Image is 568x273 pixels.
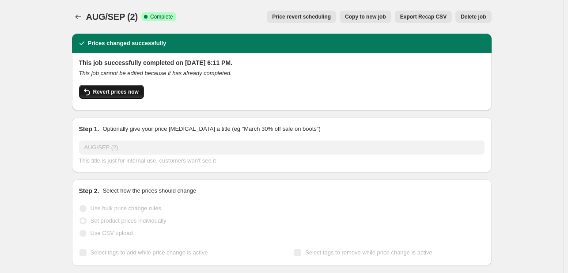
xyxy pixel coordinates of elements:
[150,13,173,20] span: Complete
[461,13,486,20] span: Delete job
[91,217,167,224] span: Set product prices individually
[272,13,331,20] span: Price revert scheduling
[91,205,161,212] span: Use bulk price change rules
[400,13,447,20] span: Export Recap CSV
[79,157,216,164] span: This title is just for internal use, customers won't see it
[267,11,336,23] button: Price revert scheduling
[93,88,139,95] span: Revert prices now
[91,230,133,236] span: Use CSV upload
[79,140,485,155] input: 30% off holiday sale
[72,11,84,23] button: Price change jobs
[79,125,99,133] h2: Step 1.
[79,85,144,99] button: Revert prices now
[345,13,386,20] span: Copy to new job
[88,39,167,48] h2: Prices changed successfully
[340,11,391,23] button: Copy to new job
[79,186,99,195] h2: Step 2.
[102,186,196,195] p: Select how the prices should change
[79,70,232,76] i: This job cannot be edited because it has already completed.
[86,12,138,22] span: AUG/SEP (2)
[395,11,452,23] button: Export Recap CSV
[91,249,208,256] span: Select tags to add while price change is active
[455,11,491,23] button: Delete job
[79,58,485,67] h2: This job successfully completed on [DATE] 6:11 PM.
[102,125,320,133] p: Optionally give your price [MEDICAL_DATA] a title (eg "March 30% off sale on boots")
[305,249,432,256] span: Select tags to remove while price change is active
